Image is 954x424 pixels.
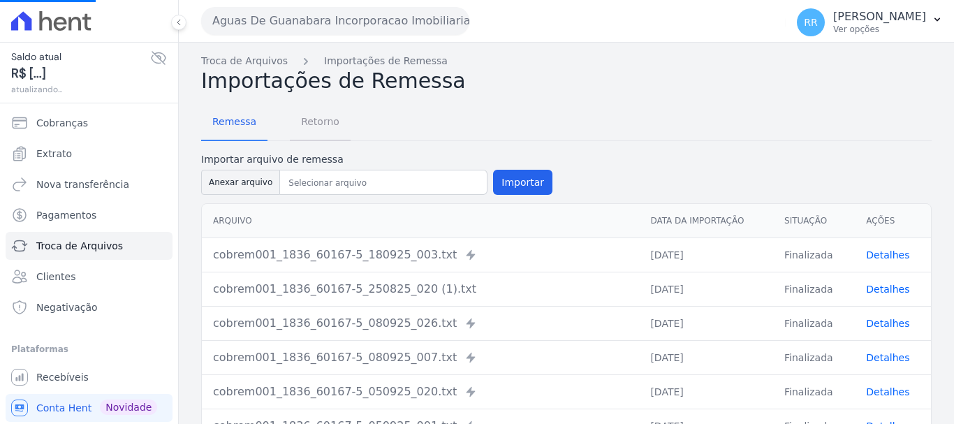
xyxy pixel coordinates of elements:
[36,147,72,161] span: Extrato
[213,349,628,366] div: cobrem001_1836_60167-5_080925_007.txt
[6,109,173,137] a: Cobranças
[36,370,89,384] span: Recebíveis
[201,152,552,167] label: Importar arquivo de remessa
[201,54,288,68] a: Troca de Arquivos
[36,401,91,415] span: Conta Hent
[6,293,173,321] a: Negativação
[6,394,173,422] a: Conta Hent Novidade
[11,341,167,358] div: Plataformas
[866,352,909,363] a: Detalhes
[6,363,173,391] a: Recebíveis
[639,374,773,409] td: [DATE]
[773,237,855,272] td: Finalizada
[36,270,75,284] span: Clientes
[36,116,88,130] span: Cobranças
[6,140,173,168] a: Extrato
[201,68,932,94] h2: Importações de Remessa
[786,3,954,42] button: RR [PERSON_NAME] Ver opções
[6,263,173,291] a: Clientes
[804,17,817,27] span: RR
[290,105,351,141] a: Retorno
[6,170,173,198] a: Nova transferência
[204,108,265,136] span: Remessa
[36,177,129,191] span: Nova transferência
[11,83,150,96] span: atualizando...
[6,232,173,260] a: Troca de Arquivos
[773,272,855,306] td: Finalizada
[283,175,484,191] input: Selecionar arquivo
[639,272,773,306] td: [DATE]
[639,340,773,374] td: [DATE]
[866,386,909,397] a: Detalhes
[36,239,123,253] span: Troca de Arquivos
[855,204,931,238] th: Ações
[201,105,267,141] a: Remessa
[11,50,150,64] span: Saldo atual
[36,300,98,314] span: Negativação
[639,306,773,340] td: [DATE]
[639,237,773,272] td: [DATE]
[293,108,348,136] span: Retorno
[213,281,628,298] div: cobrem001_1836_60167-5_250825_020 (1).txt
[100,400,157,415] span: Novidade
[201,170,280,195] button: Anexar arquivo
[36,208,96,222] span: Pagamentos
[773,374,855,409] td: Finalizada
[11,64,150,83] span: R$ [...]
[201,7,469,35] button: Aguas De Guanabara Incorporacao Imobiliaria SPE LTDA
[866,318,909,329] a: Detalhes
[773,306,855,340] td: Finalizada
[6,201,173,229] a: Pagamentos
[493,170,552,195] button: Importar
[833,24,926,35] p: Ver opções
[866,284,909,295] a: Detalhes
[324,54,448,68] a: Importações de Remessa
[866,249,909,261] a: Detalhes
[201,54,932,68] nav: Breadcrumb
[202,204,639,238] th: Arquivo
[639,204,773,238] th: Data da Importação
[213,315,628,332] div: cobrem001_1836_60167-5_080925_026.txt
[773,340,855,374] td: Finalizada
[213,383,628,400] div: cobrem001_1836_60167-5_050925_020.txt
[213,247,628,263] div: cobrem001_1836_60167-5_180925_003.txt
[833,10,926,24] p: [PERSON_NAME]
[773,204,855,238] th: Situação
